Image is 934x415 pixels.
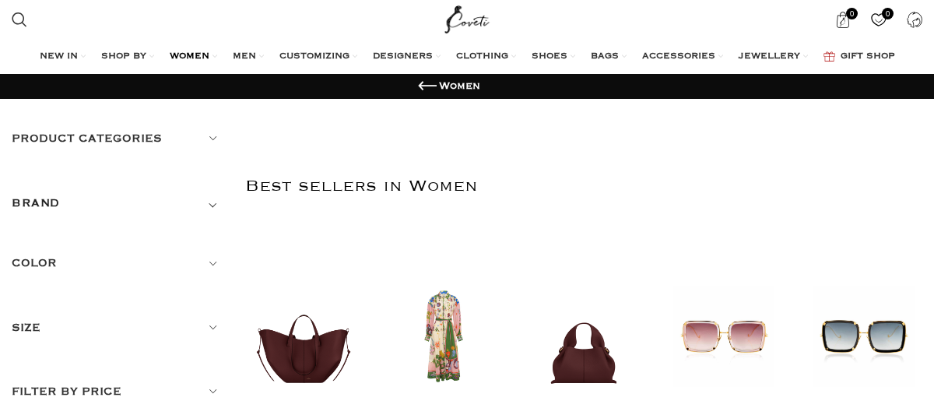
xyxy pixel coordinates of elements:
[591,41,627,72] a: BAGS
[279,51,349,63] span: CUSTOMIZING
[12,255,222,272] h5: Color
[532,41,575,72] a: SHOES
[373,51,433,63] span: DESIGNERS
[101,51,146,63] span: SHOP BY
[170,51,209,63] span: WOMEN
[4,4,35,35] a: Search
[642,51,715,63] span: ACCESSORIES
[12,319,222,336] h5: Size
[279,41,357,72] a: CUSTOMIZING
[12,195,60,212] h5: BRAND
[532,51,567,63] span: SHOES
[456,41,516,72] a: CLOTHING
[739,41,808,72] a: JEWELLERY
[40,51,78,63] span: NEW IN
[823,51,835,62] img: GiftBag
[846,8,858,19] span: 0
[841,51,895,63] span: GIFT SHOP
[591,51,619,63] span: BAGS
[40,41,86,72] a: NEW IN
[12,194,222,222] div: Toggle filter
[642,41,723,72] a: ACCESSORIES
[12,130,222,147] h5: Product categories
[456,51,508,63] span: CLOTHING
[233,51,256,63] span: MEN
[12,383,222,400] h5: Filter by price
[101,41,154,72] a: SHOP BY
[439,79,480,93] h1: Women
[170,41,217,72] a: WOMEN
[739,51,800,63] span: JEWELLERY
[827,4,859,35] a: 0
[862,4,894,35] a: 0
[233,41,264,72] a: MEN
[416,75,439,98] a: Go back
[4,41,930,72] div: Main navigation
[823,41,895,72] a: GIFT SHOP
[862,4,894,35] div: My Wishlist
[373,41,441,72] a: DESIGNERS
[245,146,922,227] h2: Best sellers in Women
[882,8,894,19] span: 0
[441,12,493,25] a: Site logo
